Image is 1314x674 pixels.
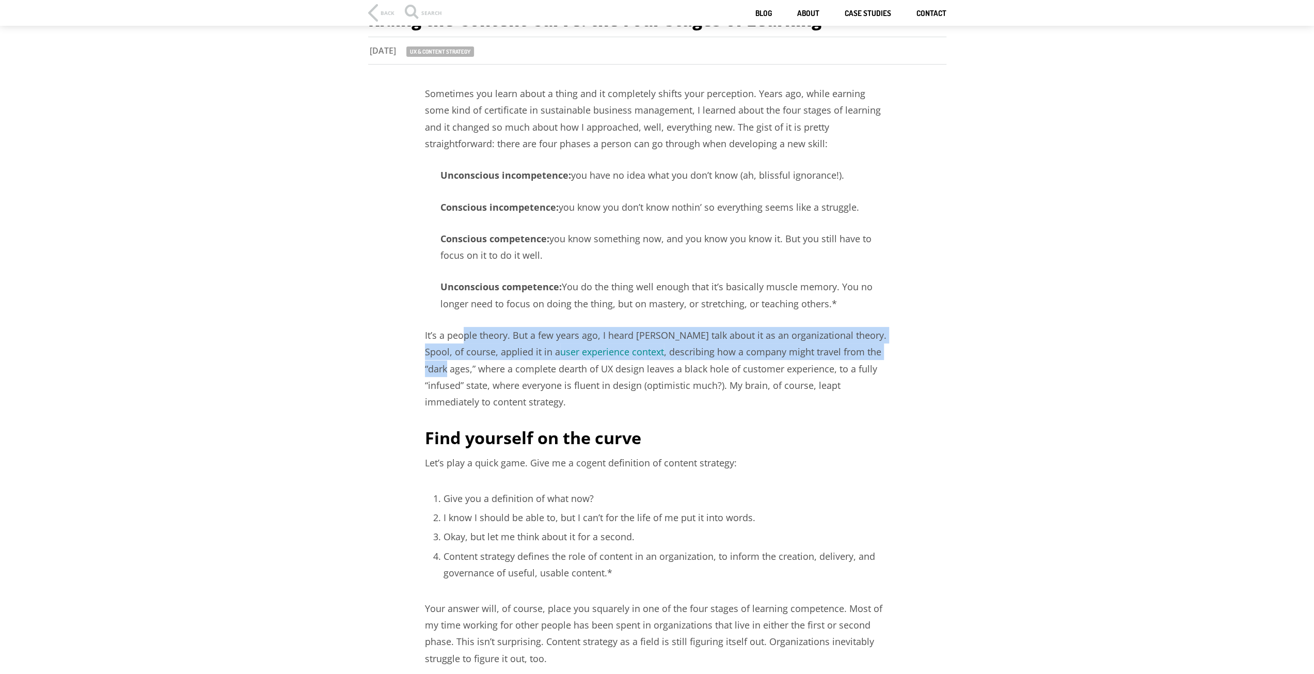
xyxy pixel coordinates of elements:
a: Blog [755,9,772,19]
strong: Conscious competence: [440,232,549,245]
li: I know I should be able to, but I can’t for the life of me put it into words. [444,509,890,526]
a: user experience context [560,346,664,358]
strong: Unconscious incompetence: [440,169,571,181]
p: It’s a people theory. But a few years ago, I heard [PERSON_NAME] talk about it as an organization... [425,327,890,411]
p: Let’s play a quick game. Give me a cogent definition of content strategy: [425,454,890,471]
p: you have no idea what you don’t know (ah, blissful ignorance!). [425,167,890,183]
div: Back [381,10,394,15]
a: Back [368,4,394,22]
a: UX & content strategy [406,46,474,57]
li: Okay, but let me think about it for a second. [444,528,890,545]
h2: Find yourself on the curve [425,426,890,449]
li: Content strategy defines the role of content in an organization, to inform the creation, delivery... [444,548,890,582]
p: Sometimes you learn about a thing and it completely shifts your perception. Years ago, while earn... [425,85,890,152]
p: you know something now, and you know you know it. But you still have to focus on it to do it well. [425,230,890,264]
div: [DATE] [352,45,406,56]
p: You do the thing well enough that it’s basically muscle memory. You no longer need to focus on do... [425,278,890,312]
li: Give you a definition of what now? [444,490,890,507]
strong: Unconscious competence: [440,280,562,293]
strong: Conscious incompetence: [440,201,559,213]
div: Search [405,10,442,21]
p: you know you don’t know nothin’ so everything seems like a struggle. [425,199,890,215]
p: Your answer will, of course, place you squarely in one of the four stages of learning competence.... [425,600,890,667]
a: Contact [916,9,946,19]
a: About [797,9,819,19]
a: Case studies [845,9,891,19]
